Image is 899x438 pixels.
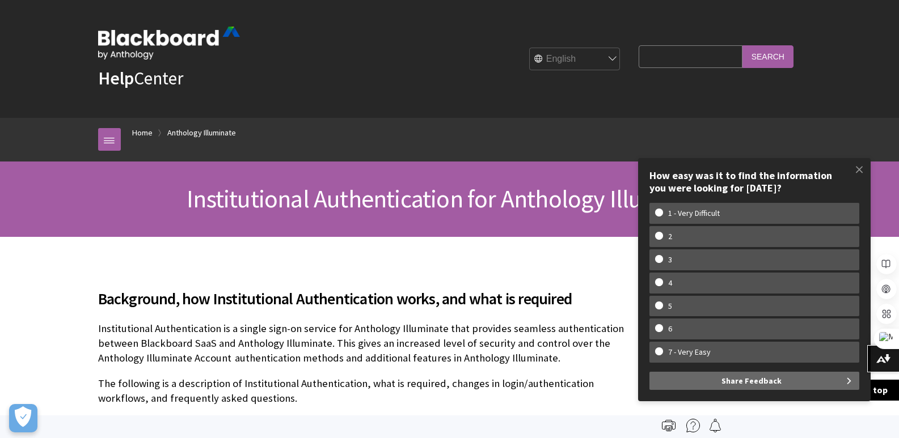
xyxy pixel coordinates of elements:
w-span: 6 [655,324,685,334]
strong: Help [98,67,134,90]
a: HelpCenter [98,67,183,90]
img: Follow this page [708,419,722,432]
span: Background, how Institutional Authentication works, and what is required [98,287,634,311]
button: Share Feedback [649,372,859,390]
w-span: 5 [655,301,685,311]
w-span: 7 - Very Easy [655,347,724,357]
p: Institutional Authentication is a single sign-on service for Anthology Illuminate that provides s... [98,321,634,366]
w-span: 1 - Very Difficult [655,209,733,218]
select: Site Language Selector [530,48,621,71]
w-span: 2 [655,232,685,241]
w-span: 3 [655,255,685,265]
img: More help [686,419,700,432]
img: Print [662,419,676,432]
div: How easy was it to find the information you were looking for [DATE]? [649,169,859,194]
a: Home [132,126,153,140]
p: The following is a description of Institutional Authentication, what is required, changes in logi... [98,376,634,406]
span: Institutional Authentication for Anthology Illuminate [187,183,712,214]
span: Share Feedback [721,372,782,390]
a: Anthology Illuminate [167,126,236,140]
img: Blackboard by Anthology [98,27,240,59]
input: Search [742,45,794,67]
button: Open Preferences [9,404,37,432]
w-span: 4 [655,278,685,288]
